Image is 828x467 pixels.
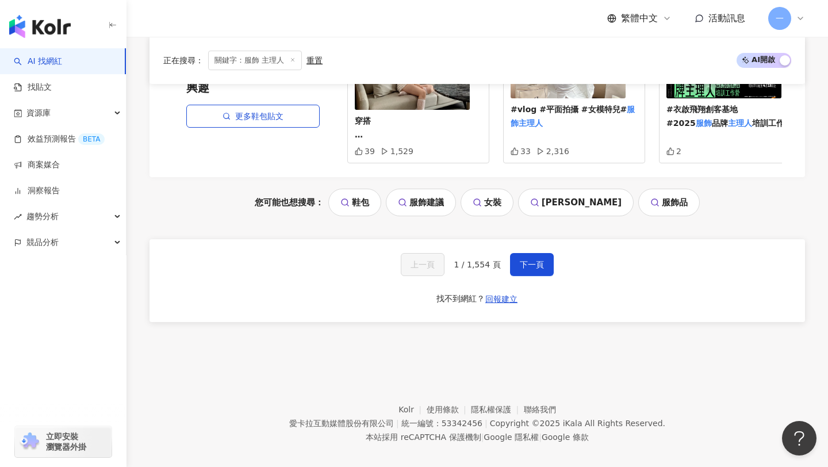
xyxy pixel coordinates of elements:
div: 2,316 [536,147,569,156]
div: 重置 [306,56,323,65]
span: 立即安裝 瀏覽器外掛 [46,431,86,452]
div: 39 [355,147,375,156]
span: 關鍵字：服飾 主理人 [208,51,302,70]
a: chrome extension立即安裝 瀏覽器外掛 [15,426,112,457]
span: 回報建立 [485,294,517,304]
a: iKala [563,419,582,428]
span: 1 / 1,554 頁 [454,260,500,269]
mark: 主理人 [728,118,752,128]
img: chrome extension [18,432,41,451]
a: 隱私權保護 [471,405,524,414]
a: 效益預測報告BETA [14,133,105,145]
div: 找不到網紅？ [436,293,485,305]
span: | [485,419,488,428]
button: 下一頁 [510,253,554,276]
span: 競品分析 [26,229,59,255]
button: 上一頁 [401,253,444,276]
span: | [539,432,542,442]
div: Copyright © 2025 All Rights Reserved. [490,419,665,428]
span: 正在搜尋 ： [163,56,204,65]
a: 使用條款 [427,405,471,414]
a: 更多鞋包貼文 [186,105,320,128]
img: logo [9,15,71,38]
a: Kolr [398,405,426,414]
div: 您可能也想搜尋： [149,189,805,216]
a: 鞋包 [328,189,381,216]
div: 愛卡拉互動媒體股份有限公司 [289,419,394,428]
a: [PERSON_NAME] [518,189,634,216]
a: 洞察報告 [14,185,60,197]
span: 資源庫 [26,100,51,126]
button: 回報建立 [485,290,518,308]
iframe: Help Scout Beacon - Open [782,421,816,455]
span: 穿搭 #女性穿搭 #女性語錄 #服裝 [355,116,394,181]
mark: 服飾 [696,118,712,128]
span: 本站採用 reCAPTCHA 保護機制 [366,430,588,444]
div: 統一編號：53342456 [401,419,482,428]
span: | [396,419,399,428]
a: 找貼文 [14,82,52,93]
a: Google 隱私權 [484,432,539,442]
span: 趨勢分析 [26,204,59,229]
a: 女裝 [461,189,513,216]
div: 33 [511,147,531,156]
a: 聯絡我們 [524,405,556,414]
span: #衣啟飛翔創客基地 #2025 [666,105,738,128]
div: 2 [666,147,681,156]
span: #vlog #平面拍攝 #女模特兒# [511,105,627,114]
span: 一 [776,12,784,25]
a: 商案媒合 [14,159,60,171]
span: rise [14,213,22,221]
a: searchAI 找網紅 [14,56,62,67]
a: 服飾品 [638,189,700,216]
span: 活動訊息 [708,13,745,24]
a: 服飾建議 [386,189,456,216]
a: Google 條款 [542,432,589,442]
div: 1,529 [381,147,413,156]
span: 品牌 [712,118,728,128]
span: 下一頁 [520,260,544,269]
span: 繁體中文 [621,12,658,25]
span: | [481,432,484,442]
